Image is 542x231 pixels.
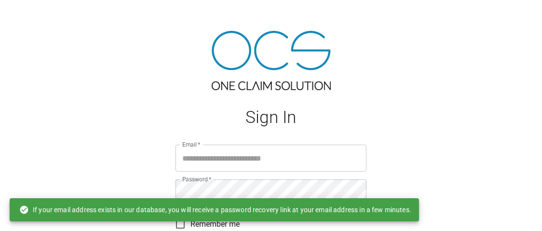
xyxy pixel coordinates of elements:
[12,6,50,25] img: ocs-logo-white-transparent.png
[212,31,331,90] img: ocs-logo-tra.png
[176,108,366,127] h1: Sign In
[182,175,211,183] label: Password
[182,140,201,149] label: Email
[19,201,411,218] div: If your email address exists in our database, you will receive a password recovery link at your e...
